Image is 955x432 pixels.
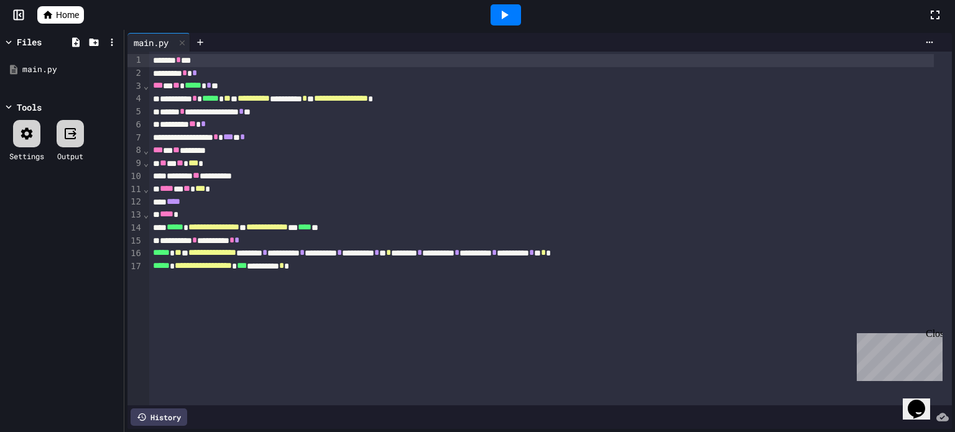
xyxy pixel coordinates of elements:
[127,106,143,119] div: 5
[127,67,143,80] div: 2
[56,9,79,21] span: Home
[143,184,149,194] span: Fold line
[127,119,143,132] div: 6
[127,36,175,49] div: main.py
[127,132,143,145] div: 7
[17,35,42,48] div: Files
[127,144,143,157] div: 8
[143,209,149,219] span: Fold line
[127,222,143,235] div: 14
[17,101,42,114] div: Tools
[127,209,143,222] div: 13
[127,247,143,260] div: 16
[5,5,86,79] div: Chat with us now!Close
[143,81,149,91] span: Fold line
[22,63,119,76] div: main.py
[127,93,143,106] div: 4
[127,196,143,209] div: 12
[143,158,149,168] span: Fold line
[127,183,143,196] div: 11
[37,6,84,24] a: Home
[143,145,149,155] span: Fold line
[127,157,143,170] div: 9
[852,328,943,381] iframe: chat widget
[57,150,83,162] div: Output
[131,408,187,426] div: History
[9,150,44,162] div: Settings
[127,33,190,52] div: main.py
[127,170,143,183] div: 10
[903,382,943,420] iframe: chat widget
[127,260,143,273] div: 17
[127,235,143,248] div: 15
[127,54,143,67] div: 1
[127,80,143,93] div: 3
